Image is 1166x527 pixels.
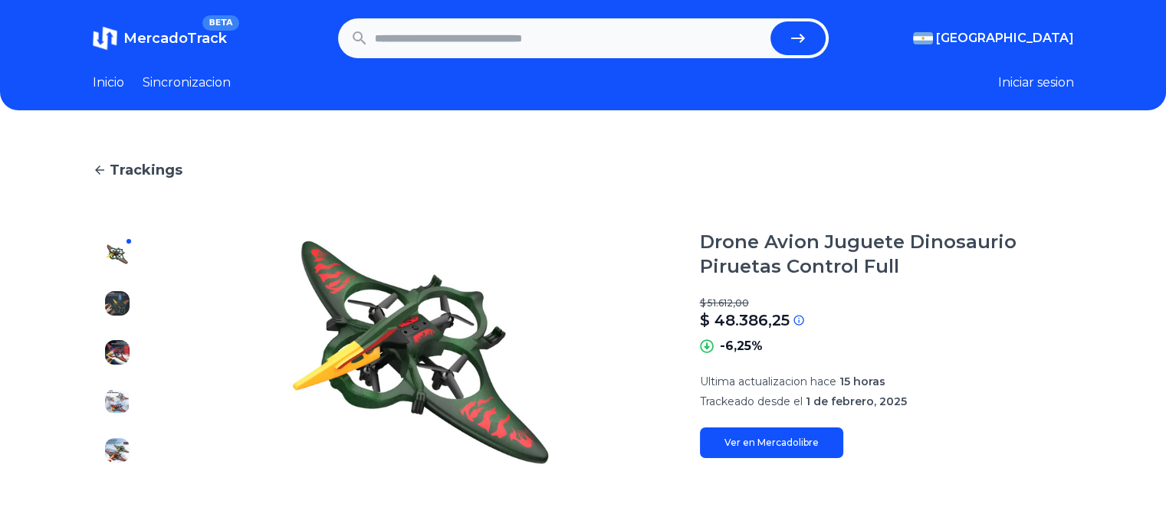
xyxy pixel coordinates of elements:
[913,32,933,44] img: Argentina
[913,29,1074,47] button: [GEOGRAPHIC_DATA]
[720,337,763,355] p: -6,25%
[839,375,885,388] span: 15 horas
[936,29,1074,47] span: [GEOGRAPHIC_DATA]
[172,230,669,475] img: Drone Avion Juguete Dinosaurio Piruetas Control Full
[143,74,231,92] a: Sincronizacion
[93,26,117,51] img: MercadoTrack
[806,394,907,408] span: 1 de febrero, 2025
[105,340,130,365] img: Drone Avion Juguete Dinosaurio Piruetas Control Full
[105,438,130,463] img: Drone Avion Juguete Dinosaurio Piruetas Control Full
[105,291,130,316] img: Drone Avion Juguete Dinosaurio Piruetas Control Full
[700,375,836,388] span: Ultima actualizacion hace
[700,309,790,331] p: $ 48.386,25
[105,389,130,414] img: Drone Avion Juguete Dinosaurio Piruetas Control Full
[110,159,182,181] span: Trackings
[93,159,1074,181] a: Trackings
[998,74,1074,92] button: Iniciar sesion
[700,230,1074,279] h1: Drone Avion Juguete Dinosaurio Piruetas Control Full
[700,297,1074,309] p: $ 51.612,00
[700,427,843,458] a: Ver en Mercadolibre
[93,26,227,51] a: MercadoTrackBETA
[93,74,124,92] a: Inicio
[105,242,130,267] img: Drone Avion Juguete Dinosaurio Piruetas Control Full
[123,30,227,47] span: MercadoTrack
[700,394,803,408] span: Trackeado desde el
[202,15,238,31] span: BETA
